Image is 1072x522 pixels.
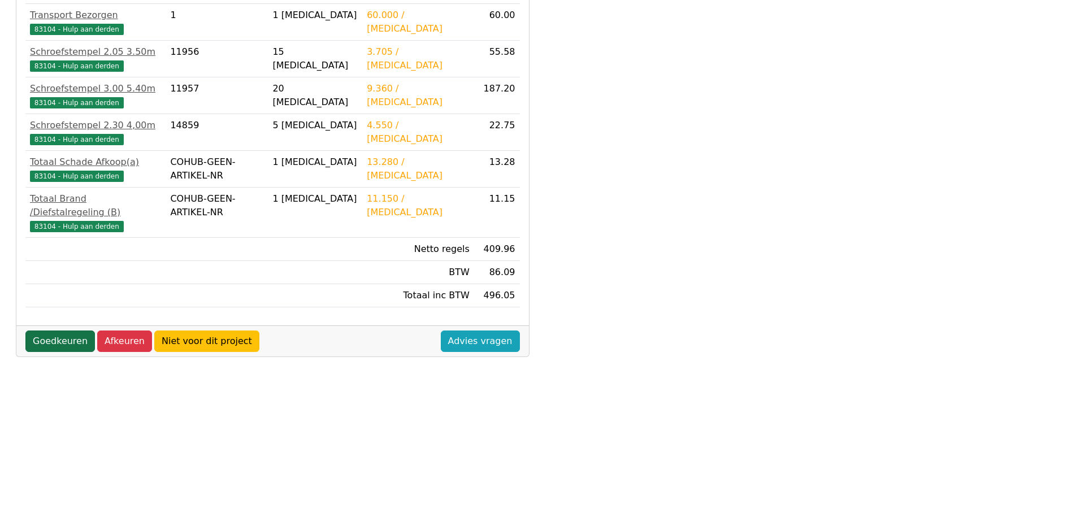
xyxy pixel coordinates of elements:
[474,238,520,261] td: 409.96
[367,119,470,146] div: 4.550 / [MEDICAL_DATA]
[474,188,520,238] td: 11.15
[166,4,268,41] td: 1
[25,330,95,352] a: Goedkeuren
[30,221,124,232] span: 83104 - Hulp aan derden
[474,77,520,114] td: 187.20
[362,261,474,284] td: BTW
[30,24,124,35] span: 83104 - Hulp aan derden
[441,330,520,352] a: Advies vragen
[166,114,268,151] td: 14859
[362,238,474,261] td: Netto regels
[272,155,358,169] div: 1 [MEDICAL_DATA]
[154,330,259,352] a: Niet voor dit project
[272,45,358,72] div: 15 [MEDICAL_DATA]
[30,8,161,22] div: Transport Bezorgen
[474,4,520,41] td: 60.00
[362,284,474,307] td: Totaal inc BTW
[30,97,124,108] span: 83104 - Hulp aan derden
[272,82,358,109] div: 20 [MEDICAL_DATA]
[166,151,268,188] td: COHUB-GEEN-ARTIKEL-NR
[272,8,358,22] div: 1 [MEDICAL_DATA]
[474,261,520,284] td: 86.09
[30,45,161,72] a: Schroefstempel 2.05 3.50m83104 - Hulp aan derden
[166,41,268,77] td: 11956
[474,284,520,307] td: 496.05
[30,119,161,146] a: Schroefstempel 2.30 4,00m83104 - Hulp aan derden
[166,77,268,114] td: 11957
[30,134,124,145] span: 83104 - Hulp aan derden
[272,119,358,132] div: 5 [MEDICAL_DATA]
[367,155,470,182] div: 13.280 / [MEDICAL_DATA]
[474,114,520,151] td: 22.75
[30,82,161,109] a: Schroefstempel 3.00 5.40m83104 - Hulp aan derden
[367,8,470,36] div: 60.000 / [MEDICAL_DATA]
[367,82,470,109] div: 9.360 / [MEDICAL_DATA]
[367,192,470,219] div: 11.150 / [MEDICAL_DATA]
[97,330,152,352] a: Afkeuren
[474,41,520,77] td: 55.58
[30,192,161,219] div: Totaal Brand /Diefstalregeling (B)
[30,119,161,132] div: Schroefstempel 2.30 4,00m
[30,45,161,59] div: Schroefstempel 2.05 3.50m
[30,60,124,72] span: 83104 - Hulp aan derden
[30,8,161,36] a: Transport Bezorgen83104 - Hulp aan derden
[30,192,161,233] a: Totaal Brand /Diefstalregeling (B)83104 - Hulp aan derden
[30,171,124,182] span: 83104 - Hulp aan derden
[30,155,161,182] a: Totaal Schade Afkoop(a)83104 - Hulp aan derden
[30,155,161,169] div: Totaal Schade Afkoop(a)
[272,192,358,206] div: 1 [MEDICAL_DATA]
[367,45,470,72] div: 3.705 / [MEDICAL_DATA]
[474,151,520,188] td: 13.28
[166,188,268,238] td: COHUB-GEEN-ARTIKEL-NR
[30,82,161,95] div: Schroefstempel 3.00 5.40m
